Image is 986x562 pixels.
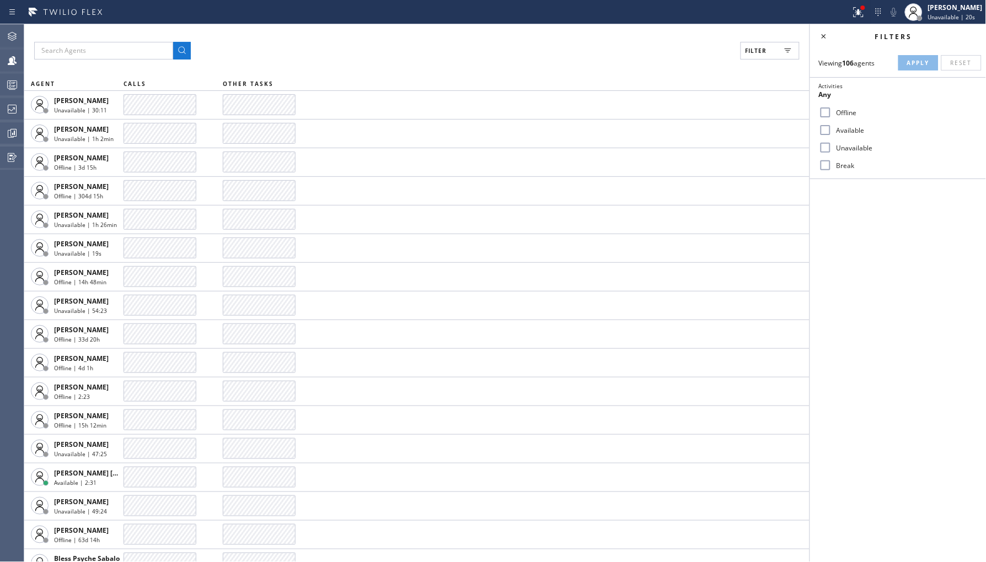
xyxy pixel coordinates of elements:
[54,96,109,105] span: [PERSON_NAME]
[54,296,109,306] span: [PERSON_NAME]
[832,126,977,135] label: Available
[54,182,109,191] span: [PERSON_NAME]
[54,192,103,200] span: Offline | 304d 15h
[832,161,977,170] label: Break
[124,80,146,88] span: CALLS
[54,382,109,392] span: [PERSON_NAME]
[54,354,109,363] span: [PERSON_NAME]
[54,536,100,544] span: Offline | 63d 14h
[54,250,101,257] span: Unavailable | 19s
[819,58,875,68] span: Viewing agents
[54,153,109,163] span: [PERSON_NAME]
[54,106,107,114] span: Unavailable | 30:11
[34,42,173,60] input: Search Agents
[832,108,977,117] label: Offline
[928,13,976,21] span: Unavailable | 20s
[54,440,109,449] span: [PERSON_NAME]
[54,526,109,535] span: [PERSON_NAME]
[875,32,913,41] span: Filters
[54,239,109,248] span: [PERSON_NAME]
[54,307,107,315] span: Unavailable | 54:23
[907,59,930,67] span: Apply
[746,47,767,55] span: Filter
[54,411,109,420] span: [PERSON_NAME]
[54,479,97,487] span: Available | 2:31
[54,468,165,478] span: [PERSON_NAME] [PERSON_NAME]
[741,42,800,60] button: Filter
[54,450,107,458] span: Unavailable | 47:25
[54,268,109,277] span: [PERSON_NAME]
[54,364,93,372] span: Offline | 4d 1h
[819,90,832,99] span: Any
[832,143,977,153] label: Unavailable
[54,497,109,506] span: [PERSON_NAME]
[54,336,100,343] span: Offline | 33d 20h
[928,3,983,12] div: [PERSON_NAME]
[819,82,977,90] div: Activities
[223,80,274,88] span: OTHER TASKS
[54,278,106,286] span: Offline | 14h 48min
[54,422,106,429] span: Offline | 15h 12min
[886,4,902,20] button: Mute
[843,58,854,68] strong: 106
[898,55,939,71] button: Apply
[54,164,97,171] span: Offline | 3d 15h
[54,507,107,515] span: Unavailable | 49:24
[54,393,90,401] span: Offline | 2:23
[31,80,55,88] span: AGENT
[941,55,982,71] button: Reset
[54,221,117,229] span: Unavailable | 1h 26min
[54,135,114,143] span: Unavailable | 1h 2min
[54,210,109,220] span: [PERSON_NAME]
[54,125,109,134] span: [PERSON_NAME]
[951,59,972,67] span: Reset
[54,325,109,334] span: [PERSON_NAME]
